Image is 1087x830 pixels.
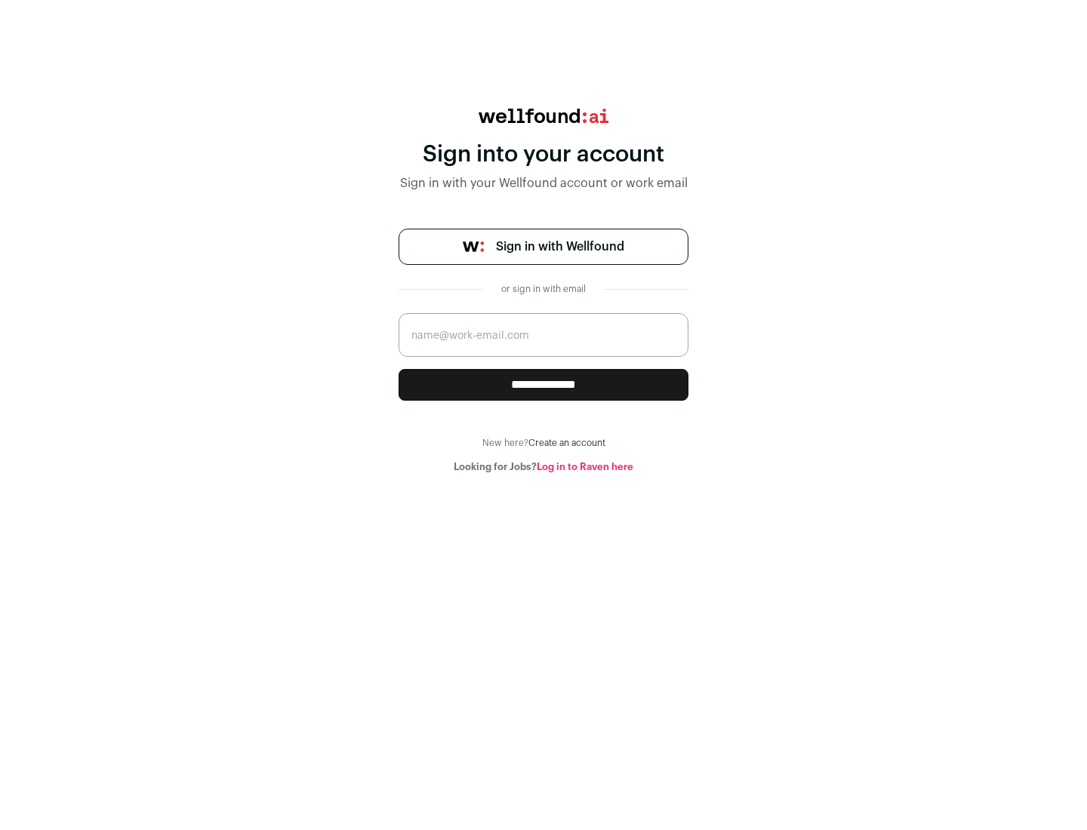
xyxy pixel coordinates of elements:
[399,461,688,473] div: Looking for Jobs?
[399,229,688,265] a: Sign in with Wellfound
[463,241,484,252] img: wellfound-symbol-flush-black-fb3c872781a75f747ccb3a119075da62bfe97bd399995f84a933054e44a575c4.png
[399,174,688,192] div: Sign in with your Wellfound account or work email
[495,283,592,295] div: or sign in with email
[537,462,633,472] a: Log in to Raven here
[479,109,608,123] img: wellfound:ai
[399,437,688,449] div: New here?
[399,141,688,168] div: Sign into your account
[399,313,688,357] input: name@work-email.com
[528,438,605,447] a: Create an account
[496,238,624,256] span: Sign in with Wellfound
